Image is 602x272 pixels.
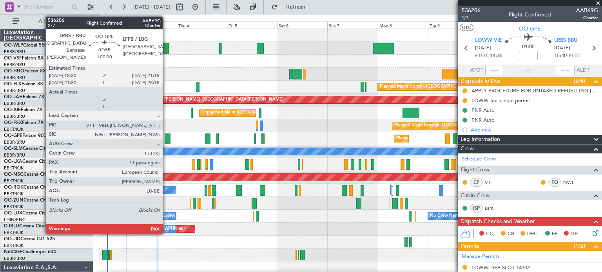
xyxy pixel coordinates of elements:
div: CP [470,178,483,187]
a: OO-LAHFalcon 7X [4,95,44,99]
span: 14:35 [490,52,502,60]
a: OO-LUXCessna Citation CJ4 [4,211,66,216]
div: Planned Maint Kortrijk-[GEOGRAPHIC_DATA] [394,120,486,131]
a: OO-LXACessna Citation CJ4 [4,159,66,164]
a: EBKT/KJK [4,204,24,210]
a: OO-FSXFalcon 7X [4,121,44,125]
div: Unplanned Maint [GEOGRAPHIC_DATA] ([GEOGRAPHIC_DATA] National) [201,107,349,119]
a: OO-ZUNCessna Citation CJ4 [4,198,67,203]
a: EBBR/BRU [4,113,25,119]
div: No Crew [GEOGRAPHIC_DATA] ([GEOGRAPHIC_DATA] National) [129,223,260,235]
div: Add new [471,126,598,133]
div: No Crew Nancy (Essey) [430,210,477,222]
span: ALDT [577,67,589,74]
a: OO-HHOFalcon 8X [4,69,46,74]
span: OO-HHO [4,69,24,74]
div: Tue 2 [76,22,126,29]
input: Trip Number [24,1,69,13]
span: Permits [461,242,479,251]
span: 01:05 [522,43,535,51]
a: OO-GPEFalcon 900EX EASy II [4,133,69,138]
a: BPK [485,205,502,212]
div: Planned Maint Kortrijk-[GEOGRAPHIC_DATA] [380,81,471,93]
div: PNR Auto [471,107,495,113]
a: EBBR/BRU [4,88,25,94]
span: OO-NSG [4,172,24,177]
a: Schedule Crew [462,155,496,163]
span: Flight Crew [461,166,490,175]
div: Sun 7 [327,22,377,29]
div: Sat 6 [277,22,327,29]
a: EBBR/BRU [4,101,25,106]
a: EBBR/BRU [4,62,25,68]
div: Wed 3 [126,22,176,29]
div: Planned Maint [GEOGRAPHIC_DATA] ([GEOGRAPHIC_DATA]) [51,107,174,119]
span: Cabin Crew [461,191,490,200]
span: DP [571,230,578,238]
span: OO-LAH [4,95,23,99]
div: Cleaning [GEOGRAPHIC_DATA] ([GEOGRAPHIC_DATA] National) [99,133,230,144]
span: Crew [461,144,474,153]
input: --:-- [485,66,504,75]
a: EBBR/BRU [4,256,25,261]
a: OO-JIDCessna CJ1 525 [4,237,55,241]
button: UTC [460,24,473,31]
span: [DATE] [554,44,570,52]
a: LFSN/ENC [4,217,25,223]
div: Tue 9 [428,22,478,29]
div: ISP [470,204,483,213]
span: All Aircraft [20,19,83,24]
a: OO-ROKCessna Citation CJ4 [4,185,67,190]
div: APPLY PROCEDURE FOR UNTAXED REFUELLING [GEOGRAPHIC_DATA] [471,87,598,94]
span: DFC, [527,230,539,238]
span: OO-FSX [4,121,22,125]
a: EBKT/KJK [4,126,24,132]
span: OO-ZUN [4,198,24,203]
div: Fri 5 [227,22,277,29]
div: Planned Maint [GEOGRAPHIC_DATA] ([GEOGRAPHIC_DATA] National) [396,133,538,144]
button: All Aircraft [9,15,85,28]
a: OO-VSFFalcon 8X [4,56,44,61]
span: OO-ELK [4,82,22,86]
span: Leg Information [461,135,500,144]
span: AAB69G [576,6,598,14]
span: OO-SLM [4,146,23,151]
a: EBBR/BRU [4,139,25,145]
a: OO-NSGCessna Citation CJ4 [4,172,67,177]
a: OO-WLPGlobal 5500 [4,43,50,48]
span: D-IBLU [4,224,19,229]
span: 1/7 [462,14,481,21]
div: AOG Maint [GEOGRAPHIC_DATA] ([GEOGRAPHIC_DATA] National) [49,223,185,235]
div: LOWW DEP SLOT 1430Z [471,264,530,271]
div: Thu 4 [177,22,227,29]
a: EBKT/KJK [4,178,24,184]
a: D-IBLUCessna Citation M2 [4,224,62,229]
a: Manage Permits [462,253,500,261]
span: (1/2) [574,242,585,250]
a: EBKT/KJK [4,165,24,171]
a: EBBR/BRU [4,75,25,81]
span: ETOT [475,52,488,60]
div: LOWW fuel single permit [471,97,530,104]
span: OO-LXA [4,159,22,164]
span: Dispatch To-Dos [461,77,500,86]
div: No Crew Nancy (Essey) [129,210,175,222]
button: Refresh [268,1,315,13]
span: ATOT [470,67,483,74]
span: 536206 [462,6,481,14]
span: N604GF [4,250,22,254]
div: Planned Maint [PERSON_NAME]-[GEOGRAPHIC_DATA][PERSON_NAME] ([GEOGRAPHIC_DATA][PERSON_NAME]) [53,94,285,106]
span: OO-GPE [4,133,22,138]
span: [DATE] - [DATE] [133,4,170,11]
a: EBBR/BRU [4,49,25,55]
a: OO-SLMCessna Citation XLS [4,146,66,151]
span: OO-VSF [4,56,22,61]
span: Refresh [279,4,312,10]
span: CC, [486,230,495,238]
span: LRBS BBU [554,37,577,45]
div: Mon 8 [378,22,428,29]
a: OO-ELKFalcon 8X [4,82,43,86]
span: OO-WLP [4,43,23,48]
a: EBKT/KJK [4,243,24,249]
a: EBBR/BRU [4,152,25,158]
